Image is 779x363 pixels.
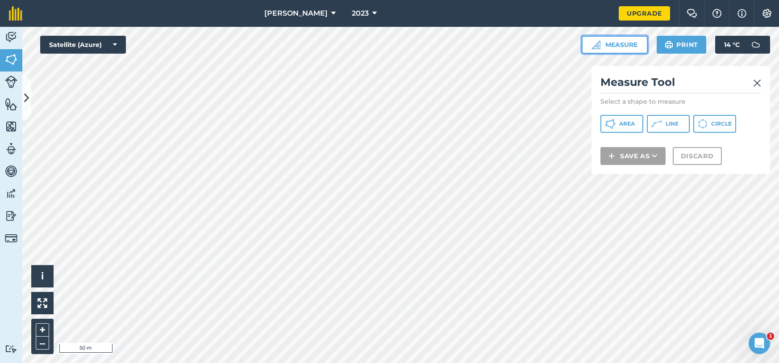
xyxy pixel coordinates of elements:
button: Satellite (Azure) [40,36,126,54]
button: + [36,323,49,337]
img: svg+xml;base64,PD94bWwgdmVyc2lvbj0iMS4wIiBlbmNvZGluZz0idXRmLTgiPz4KPCEtLSBHZW5lcmF0b3I6IEFkb2JlIE... [5,165,17,178]
img: svg+xml;base64,PHN2ZyB4bWxucz0iaHR0cDovL3d3dy53My5vcmcvMjAwMC9zdmciIHdpZHRoPSIxNCIgaGVpZ2h0PSIyNC... [608,151,615,161]
img: svg+xml;base64,PD94bWwgdmVyc2lvbj0iMS4wIiBlbmNvZGluZz0idXRmLTgiPz4KPCEtLSBHZW5lcmF0b3I6IEFkb2JlIE... [5,187,17,200]
img: svg+xml;base64,PHN2ZyB4bWxucz0iaHR0cDovL3d3dy53My5vcmcvMjAwMC9zdmciIHdpZHRoPSI1NiIgaGVpZ2h0PSI2MC... [5,120,17,133]
img: svg+xml;base64,PD94bWwgdmVyc2lvbj0iMS4wIiBlbmNvZGluZz0idXRmLTgiPz4KPCEtLSBHZW5lcmF0b3I6IEFkb2JlIE... [5,30,17,44]
img: svg+xml;base64,PD94bWwgdmVyc2lvbj0iMS4wIiBlbmNvZGluZz0idXRmLTgiPz4KPCEtLSBHZW5lcmF0b3I6IEFkb2JlIE... [5,232,17,245]
img: A question mark icon [712,9,722,18]
img: Four arrows, one pointing top left, one top right, one bottom right and the last bottom left [37,298,47,308]
p: Select a shape to measure [600,97,761,106]
button: Area [600,115,643,133]
button: – [36,337,49,350]
img: svg+xml;base64,PHN2ZyB4bWxucz0iaHR0cDovL3d3dy53My5vcmcvMjAwMC9zdmciIHdpZHRoPSIxOSIgaGVpZ2h0PSIyNC... [665,39,673,50]
img: svg+xml;base64,PHN2ZyB4bWxucz0iaHR0cDovL3d3dy53My5vcmcvMjAwMC9zdmciIHdpZHRoPSIxNyIgaGVpZ2h0PSIxNy... [737,8,746,19]
button: Discard [673,147,722,165]
h2: Measure Tool [600,75,761,93]
button: Measure [582,36,648,54]
span: Area [619,120,635,127]
span: 14 ° C [724,36,740,54]
button: Save as [600,147,666,165]
a: Upgrade [619,6,670,21]
button: 14 °C [715,36,770,54]
span: Circle [711,120,732,127]
img: svg+xml;base64,PD94bWwgdmVyc2lvbj0iMS4wIiBlbmNvZGluZz0idXRmLTgiPz4KPCEtLSBHZW5lcmF0b3I6IEFkb2JlIE... [747,36,765,54]
span: Line [666,120,679,127]
img: svg+xml;base64,PD94bWwgdmVyc2lvbj0iMS4wIiBlbmNvZGluZz0idXRmLTgiPz4KPCEtLSBHZW5lcmF0b3I6IEFkb2JlIE... [5,209,17,223]
button: Print [657,36,707,54]
span: [PERSON_NAME] [264,8,328,19]
img: svg+xml;base64,PD94bWwgdmVyc2lvbj0iMS4wIiBlbmNvZGluZz0idXRmLTgiPz4KPCEtLSBHZW5lcmF0b3I6IEFkb2JlIE... [5,76,17,88]
button: Circle [693,115,736,133]
iframe: Intercom live chat [749,333,770,354]
button: i [31,265,54,287]
span: 1 [767,333,774,340]
img: svg+xml;base64,PHN2ZyB4bWxucz0iaHR0cDovL3d3dy53My5vcmcvMjAwMC9zdmciIHdpZHRoPSI1NiIgaGVpZ2h0PSI2MC... [5,97,17,111]
img: A cog icon [762,9,772,18]
img: fieldmargin Logo [9,6,22,21]
img: Two speech bubbles overlapping with the left bubble in the forefront [687,9,697,18]
img: svg+xml;base64,PHN2ZyB4bWxucz0iaHR0cDovL3d3dy53My5vcmcvMjAwMC9zdmciIHdpZHRoPSIyMiIgaGVpZ2h0PSIzMC... [753,78,761,89]
img: Ruler icon [592,40,600,49]
button: Line [647,115,690,133]
img: svg+xml;base64,PD94bWwgdmVyc2lvbj0iMS4wIiBlbmNvZGluZz0idXRmLTgiPz4KPCEtLSBHZW5lcmF0b3I6IEFkb2JlIE... [5,142,17,156]
img: svg+xml;base64,PHN2ZyB4bWxucz0iaHR0cDovL3d3dy53My5vcmcvMjAwMC9zdmciIHdpZHRoPSI1NiIgaGVpZ2h0PSI2MC... [5,53,17,66]
span: i [41,270,44,282]
img: svg+xml;base64,PD94bWwgdmVyc2lvbj0iMS4wIiBlbmNvZGluZz0idXRmLTgiPz4KPCEtLSBHZW5lcmF0b3I6IEFkb2JlIE... [5,345,17,353]
span: 2023 [352,8,369,19]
